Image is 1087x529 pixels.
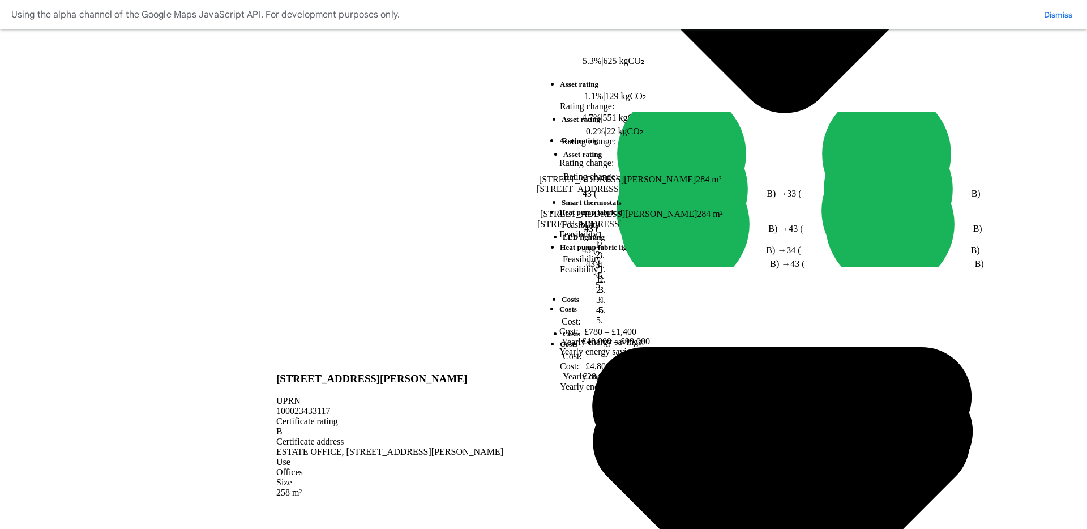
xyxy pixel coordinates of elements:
div: B [276,426,503,437]
dd: £4,800 – £7,600 [585,361,983,372]
div: Certificate address [276,437,503,447]
span: 22 kgCO₂ [607,126,643,136]
h5: Costs [563,330,983,339]
div: Certificate rating [276,416,503,426]
div: Offices [276,467,503,477]
div: ESTATE OFFICE, [STREET_ADDRESS][PERSON_NAME] [276,447,503,457]
dt: Feasibility [563,254,983,264]
div: Using the alpha channel of the Google Maps JavaScript API. For development purposes only. [11,7,400,23]
h5: Asset rating [563,150,984,159]
div: UPRN [276,396,503,406]
span: 284 m² [697,209,722,219]
div: 100023433117 [276,406,503,416]
h5: LED lighting [563,233,983,242]
dt: Rating change: [563,172,984,182]
div: Size [276,477,503,488]
div: Use [276,457,503,467]
div: 258 m² [276,488,503,498]
h3: [STREET_ADDRESS][PERSON_NAME] [276,373,503,385]
div: [STREET_ADDRESS][PERSON_NAME] [537,219,981,229]
div: [STREET_ADDRESS][PERSON_NAME] [539,174,982,185]
div: [STREET_ADDRESS][PERSON_NAME] [540,209,983,219]
span: 284 m² [696,174,721,184]
dt: Cost: [563,351,983,361]
span: 0.2% [586,116,984,136]
dt: Yearly energy savings: [563,372,983,382]
h5: Smart thermostats [562,198,982,207]
button: Dismiss [1041,9,1076,20]
div: [STREET_ADDRESS][PERSON_NAME] [537,184,980,194]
